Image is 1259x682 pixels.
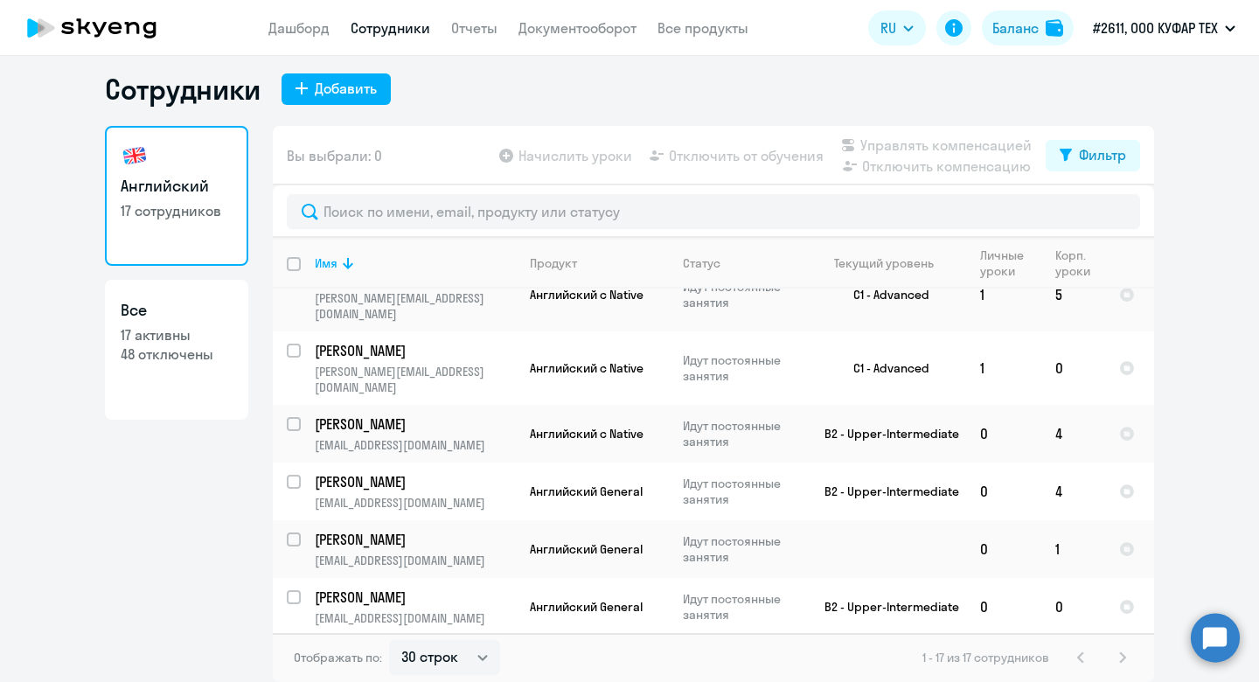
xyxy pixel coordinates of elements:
p: [EMAIL_ADDRESS][DOMAIN_NAME] [315,610,515,626]
div: Корп. уроки [1055,247,1093,279]
span: Английский с Native [530,287,643,303]
a: Документооборот [518,19,636,37]
td: 1 [1041,520,1105,578]
p: [PERSON_NAME] [315,341,512,360]
div: Имя [315,255,515,271]
td: 1 [966,258,1041,331]
span: Английский с Native [530,426,643,442]
a: [PERSON_NAME] [315,341,515,360]
td: 0 [966,578,1041,636]
td: B2 - Upper-Intermediate [803,405,966,463]
p: Идут постоянные занятия [683,418,803,449]
td: B2 - Upper-Intermediate [803,578,966,636]
a: Английский17 сотрудников [105,126,248,266]
p: [EMAIL_ADDRESS][DOMAIN_NAME] [315,553,515,568]
span: 1 - 17 из 17 сотрудников [922,650,1049,665]
a: Сотрудники [351,19,430,37]
p: [EMAIL_ADDRESS][DOMAIN_NAME] [315,437,515,453]
a: Дашборд [268,19,330,37]
div: Имя [315,255,337,271]
p: [PERSON_NAME][EMAIL_ADDRESS][DOMAIN_NAME] [315,364,515,395]
p: Идут постоянные занятия [683,476,803,507]
div: Продукт [530,255,668,271]
span: Вы выбрали: 0 [287,145,382,166]
a: Все17 активны48 отключены [105,280,248,420]
p: Идут постоянные занятия [683,591,803,623]
td: 0 [966,520,1041,578]
td: 4 [1041,463,1105,520]
p: [PERSON_NAME] [315,472,512,491]
span: RU [880,17,896,38]
a: Все продукты [657,19,748,37]
h1: Сотрудники [105,72,261,107]
p: #2611, ООО КУФАР ТЕХ [1093,17,1218,38]
p: [PERSON_NAME] [315,530,512,549]
p: 48 отключены [121,344,233,364]
button: Фильтр [1046,140,1140,171]
button: #2611, ООО КУФАР ТЕХ [1084,7,1244,49]
p: 17 сотрудников [121,201,233,220]
td: B2 - Upper-Intermediate [803,463,966,520]
div: Продукт [530,255,577,271]
button: Балансbalance [982,10,1074,45]
td: 4 [1041,405,1105,463]
img: english [121,142,149,170]
p: [PERSON_NAME][EMAIL_ADDRESS][DOMAIN_NAME] [315,290,515,322]
p: 17 активны [121,325,233,344]
td: 0 [966,405,1041,463]
span: Отображать по: [294,650,382,665]
a: [PERSON_NAME] [315,588,515,607]
a: [PERSON_NAME] [315,530,515,549]
span: Английский General [530,599,643,615]
div: Статус [683,255,803,271]
a: Отчеты [451,19,497,37]
h3: Все [121,299,233,322]
a: [PERSON_NAME] [315,414,515,434]
h3: Английский [121,175,233,198]
p: [EMAIL_ADDRESS][DOMAIN_NAME] [315,495,515,511]
div: Добавить [315,78,377,99]
td: 0 [966,463,1041,520]
p: Идут постоянные занятия [683,533,803,565]
td: 0 [1041,331,1105,405]
div: Статус [683,255,720,271]
button: RU [868,10,926,45]
p: [PERSON_NAME] [315,588,512,607]
p: [PERSON_NAME] [315,414,512,434]
span: Английский с Native [530,360,643,376]
p: Идут постоянные занятия [683,279,803,310]
span: Английский General [530,484,643,499]
input: Поиск по имени, email, продукту или статусу [287,194,1140,229]
td: 0 [1041,578,1105,636]
td: C1 - Advanced [803,258,966,331]
p: Идут постоянные занятия [683,352,803,384]
div: Личные уроки [980,247,1029,279]
div: Баланс [992,17,1039,38]
td: 1 [966,331,1041,405]
div: Личные уроки [980,247,1040,279]
div: Текущий уровень [834,255,934,271]
a: [PERSON_NAME] [315,472,515,491]
button: Добавить [282,73,391,105]
img: balance [1046,19,1063,37]
div: Текущий уровень [817,255,965,271]
span: Английский General [530,541,643,557]
td: 5 [1041,258,1105,331]
div: Корп. уроки [1055,247,1104,279]
td: C1 - Advanced [803,331,966,405]
div: Фильтр [1079,144,1126,165]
